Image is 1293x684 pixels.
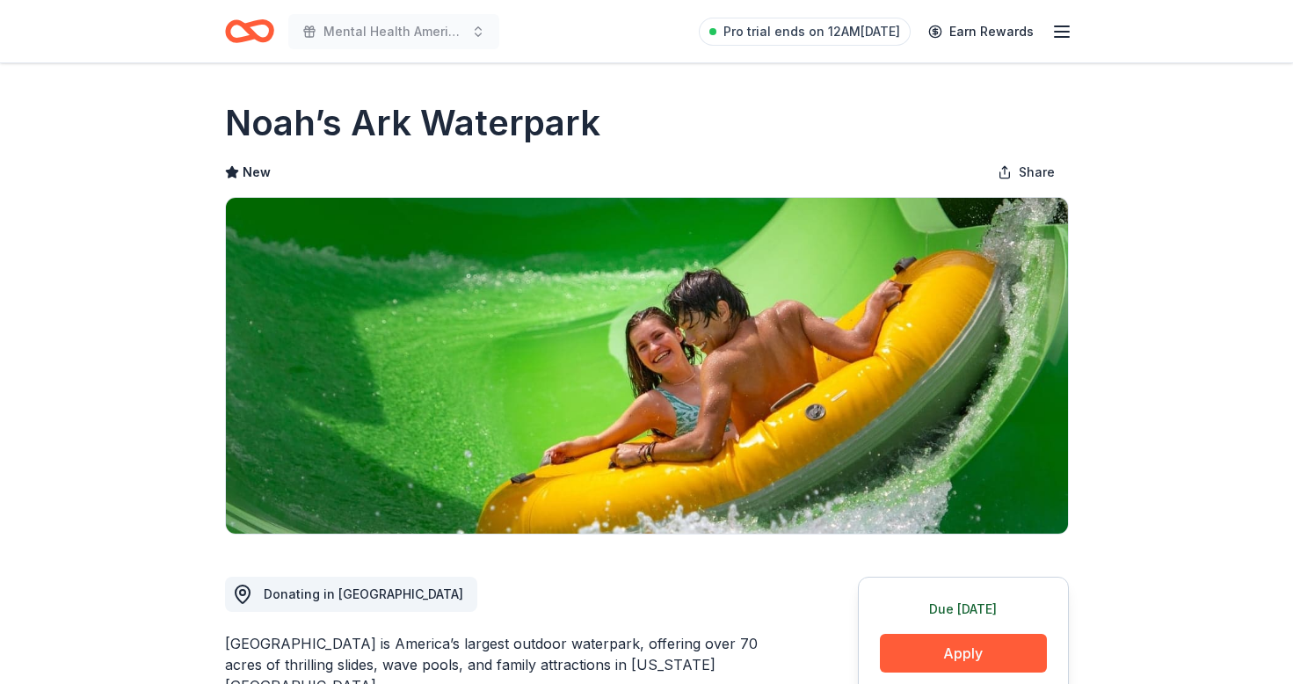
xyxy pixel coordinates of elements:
[880,634,1047,673] button: Apply
[225,11,274,52] a: Home
[880,599,1047,620] div: Due [DATE]
[918,16,1044,47] a: Earn Rewards
[699,18,911,46] a: Pro trial ends on 12AM[DATE]
[288,14,499,49] button: Mental Health America of WI 95th Anniversary Gala, "A Night of Healing & Hope"
[984,155,1069,190] button: Share
[226,198,1068,534] img: Image for Noah’s Ark Waterpark
[243,162,271,183] span: New
[323,21,464,42] span: Mental Health America of WI 95th Anniversary Gala, "A Night of Healing & Hope"
[1019,162,1055,183] span: Share
[225,98,600,148] h1: Noah’s Ark Waterpark
[723,21,900,42] span: Pro trial ends on 12AM[DATE]
[264,586,463,601] span: Donating in [GEOGRAPHIC_DATA]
